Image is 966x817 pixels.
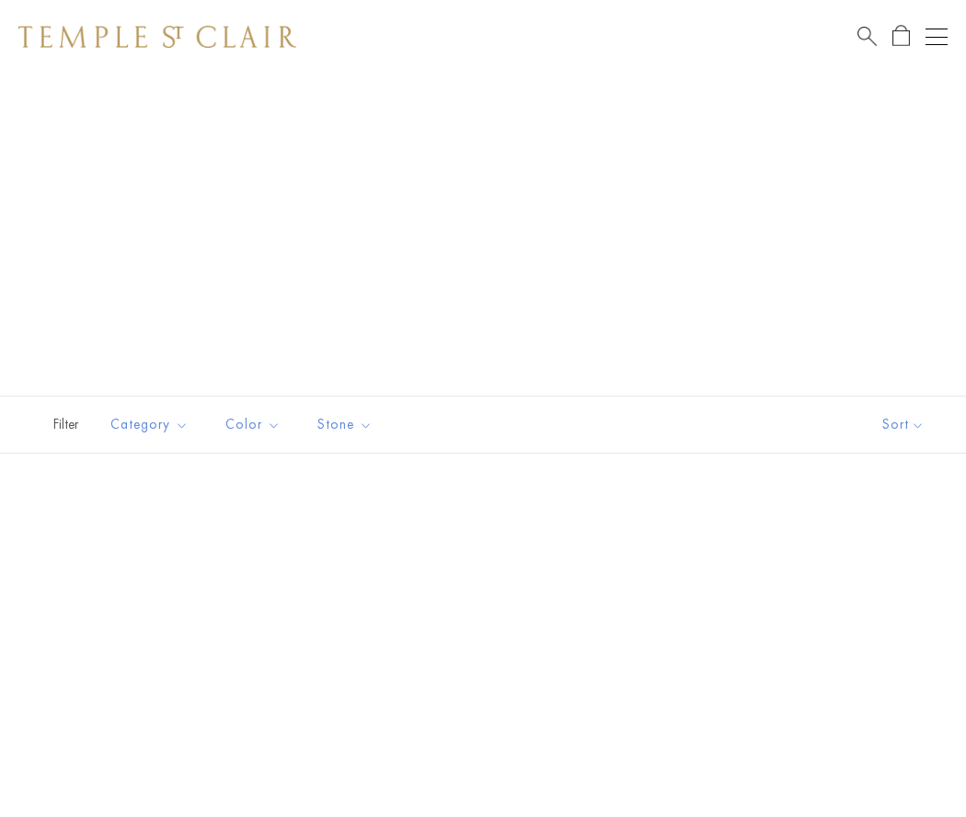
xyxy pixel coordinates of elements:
[308,413,386,436] span: Stone
[304,404,386,445] button: Stone
[18,26,296,48] img: Temple St. Clair
[857,25,877,48] a: Search
[216,413,294,436] span: Color
[212,404,294,445] button: Color
[892,25,910,48] a: Open Shopping Bag
[926,26,948,48] button: Open navigation
[841,397,966,453] button: Show sort by
[97,404,202,445] button: Category
[101,413,202,436] span: Category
